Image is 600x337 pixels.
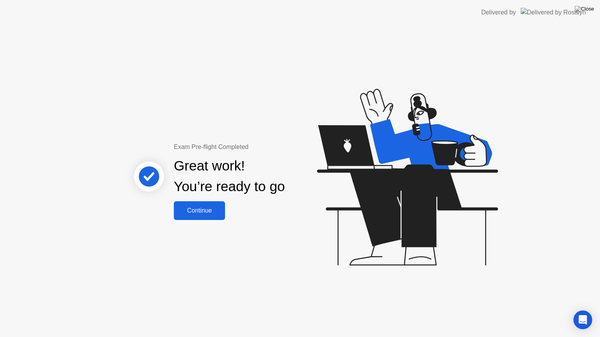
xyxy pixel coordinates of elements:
[481,8,516,17] div: Delivered by
[174,201,225,220] button: Continue
[573,310,592,329] div: Open Intercom Messenger
[176,207,223,214] div: Continue
[174,156,285,197] div: Great work! You’re ready to go
[521,8,586,17] img: Delivered by Rosalyn
[575,6,594,12] img: Close
[174,142,335,152] div: Exam Pre-flight Completed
